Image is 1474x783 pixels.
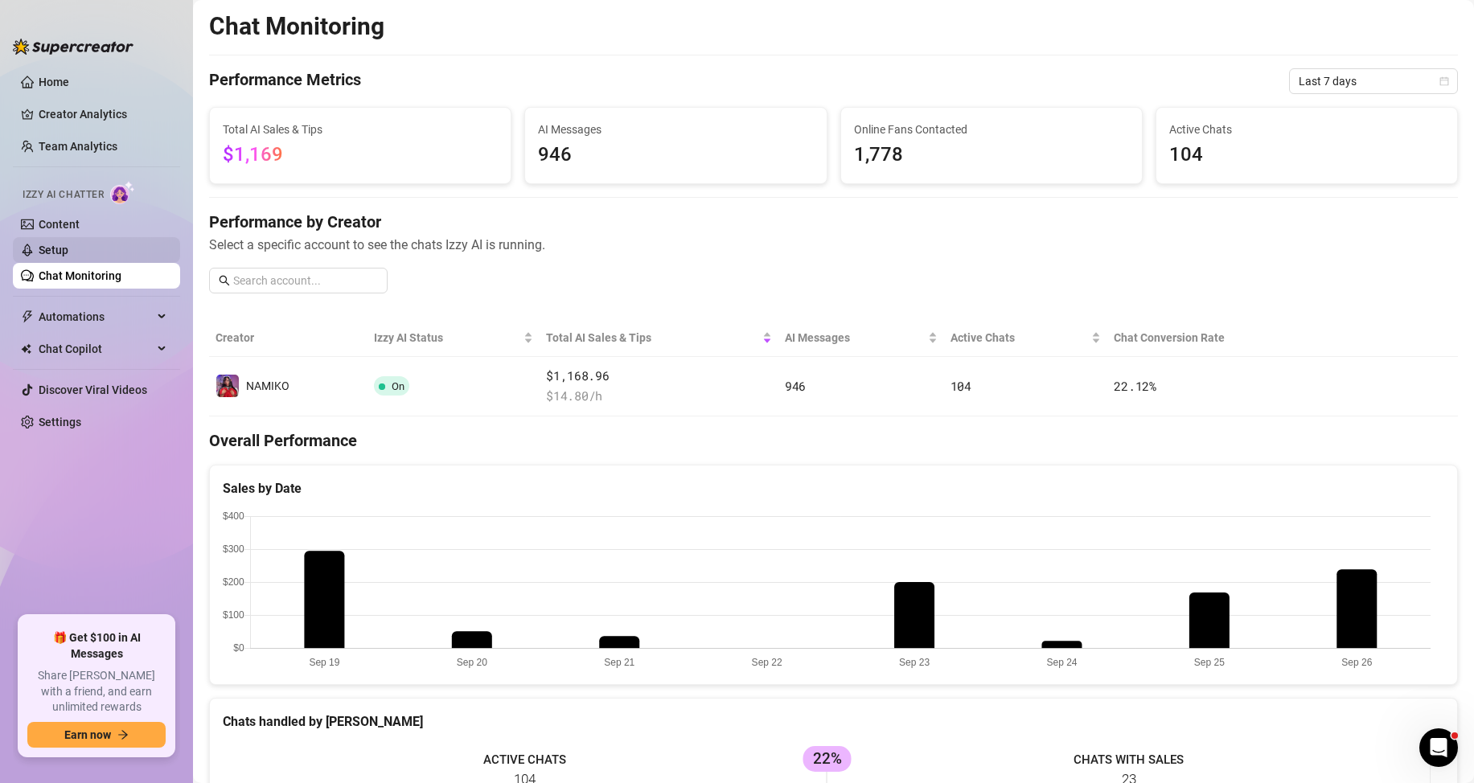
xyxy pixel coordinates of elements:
a: Discover Viral Videos [39,383,147,396]
span: NAMIKO [246,379,289,392]
span: Chat Copilot [39,336,153,362]
span: search [219,275,230,286]
span: Share [PERSON_NAME] with a friend, and earn unlimited rewards [27,668,166,715]
span: Izzy AI Chatter [23,187,104,203]
span: Automations [39,304,153,330]
span: arrow-right [117,729,129,740]
th: Creator [209,319,367,357]
span: 104 [1169,140,1444,170]
span: AI Messages [785,329,925,346]
span: $ 14.80 /h [546,387,772,406]
img: NAMIKO [216,375,239,397]
h2: Chat Monitoring [209,11,384,42]
input: Search account... [233,272,378,289]
button: Earn nowarrow-right [27,722,166,748]
span: $1,169 [223,143,283,166]
span: Izzy AI Status [374,329,521,346]
a: Chat Monitoring [39,269,121,282]
span: AI Messages [538,121,813,138]
span: 946 [538,140,813,170]
th: Active Chats [944,319,1108,357]
th: Total AI Sales & Tips [540,319,778,357]
a: Content [39,218,80,231]
th: AI Messages [778,319,944,357]
img: AI Chatter [110,181,135,204]
span: Select a specific account to see the chats Izzy AI is running. [209,235,1458,255]
span: calendar [1439,76,1449,86]
span: Online Fans Contacted [854,121,1129,138]
h4: Performance by Creator [209,211,1458,233]
span: 22.12 % [1114,378,1156,394]
span: 1,778 [854,140,1129,170]
span: Active Chats [1169,121,1444,138]
span: thunderbolt [21,310,34,323]
span: Last 7 days [1299,69,1448,93]
div: Chats handled by [PERSON_NAME] [223,711,1444,732]
iframe: Intercom live chat [1419,728,1458,767]
th: Izzy AI Status [367,319,540,357]
span: Total AI Sales & Tips [223,121,498,138]
h4: Overall Performance [209,429,1458,452]
a: Settings [39,416,81,428]
span: 104 [951,378,971,394]
span: Total AI Sales & Tips [546,329,759,346]
span: On [392,380,404,392]
span: 🎁 Get $100 in AI Messages [27,630,166,662]
span: $1,168.96 [546,367,772,386]
a: Creator Analytics [39,101,167,127]
span: 946 [785,378,806,394]
h4: Performance Metrics [209,68,361,94]
div: Sales by Date [223,478,1444,498]
th: Chat Conversion Rate [1107,319,1332,357]
a: Team Analytics [39,140,117,153]
span: Earn now [64,728,111,741]
span: Active Chats [951,329,1089,346]
img: Chat Copilot [21,343,31,355]
a: Home [39,76,69,88]
img: logo-BBDzfeDw.svg [13,39,133,55]
a: Setup [39,244,68,256]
